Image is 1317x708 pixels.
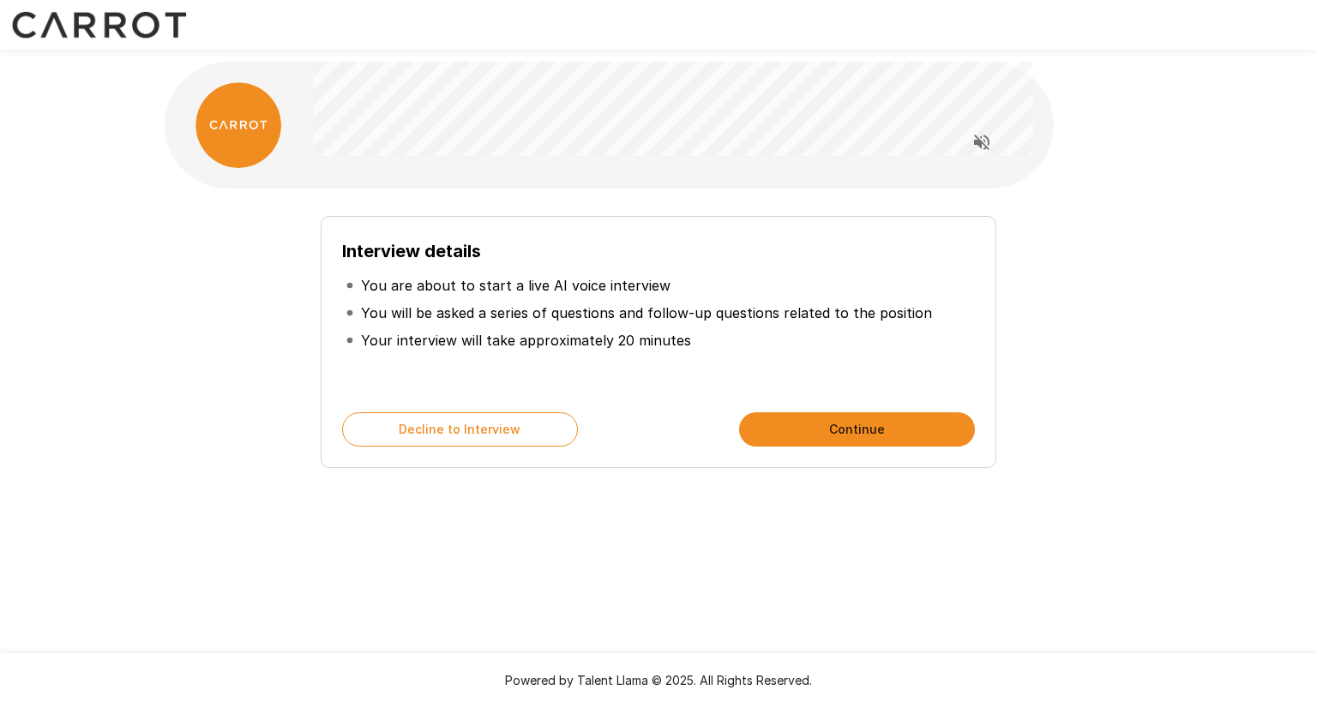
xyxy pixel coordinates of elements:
[361,330,691,351] p: Your interview will take approximately 20 minutes
[342,241,481,261] b: Interview details
[195,82,281,168] img: carrot_logo.png
[739,412,975,447] button: Continue
[965,125,999,159] button: Read questions aloud
[361,303,932,323] p: You will be asked a series of questions and follow-up questions related to the position
[342,412,578,447] button: Decline to Interview
[21,672,1296,689] p: Powered by Talent Llama © 2025. All Rights Reserved.
[361,275,671,296] p: You are about to start a live AI voice interview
